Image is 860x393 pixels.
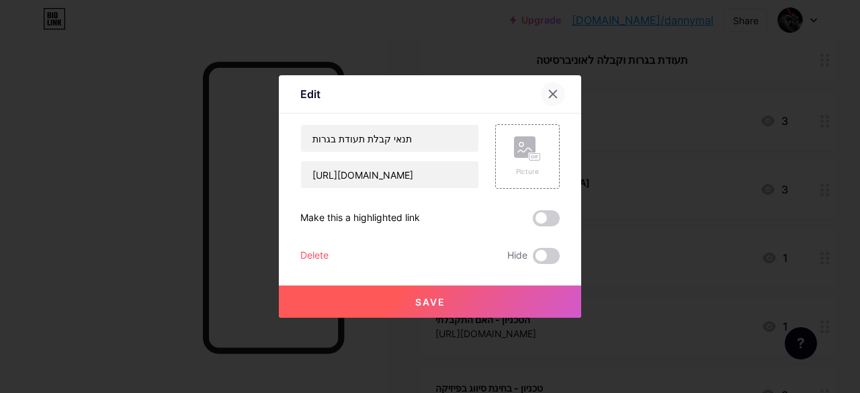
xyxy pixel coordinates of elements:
input: URL [301,161,478,188]
button: Save [279,286,581,318]
div: Picture [514,167,541,177]
div: Make this a highlighted link [300,210,420,226]
span: Hide [507,248,527,264]
span: Save [415,296,445,308]
div: Edit [300,86,320,102]
div: Delete [300,248,329,264]
input: Title [301,125,478,152]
